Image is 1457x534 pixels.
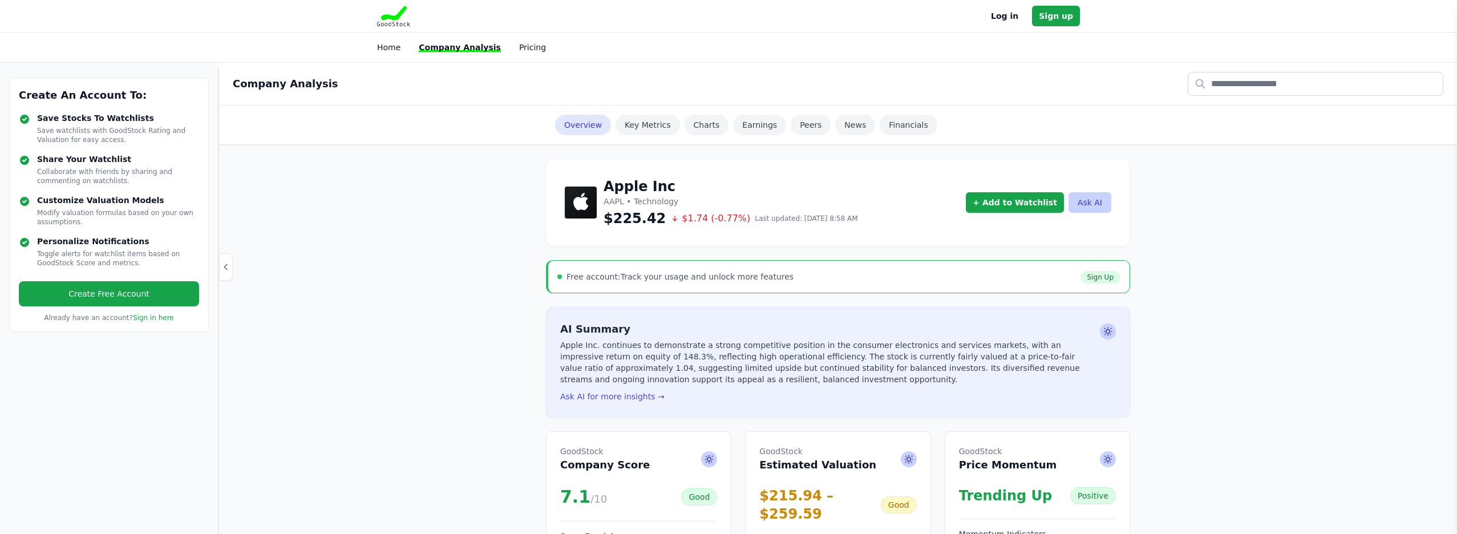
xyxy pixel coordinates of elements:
[19,87,199,103] h3: Create An Account To:
[685,115,729,135] a: Charts
[701,451,717,467] span: Ask AI
[560,487,607,507] div: 7.1
[37,195,199,206] h4: Customize Valuation Models
[791,115,831,135] a: Peers
[604,177,858,196] h1: Apple Inc
[1100,323,1116,339] span: Ask AI
[1070,487,1116,504] div: Positive
[1100,451,1116,467] span: Ask AI
[37,208,199,226] p: Modify valuation formulas based on your own assumptions.
[560,446,650,473] h2: Company Score
[759,487,880,523] div: $215.94 – $259.59
[560,446,650,457] span: GoodStock
[604,196,858,207] p: AAPL • Technology
[991,9,1018,23] a: Log in
[881,496,917,513] div: Good
[565,187,597,219] img: Apple Inc Logo
[880,115,937,135] a: Financials
[1032,6,1080,26] a: Sign up
[37,236,199,247] h4: Personalize Notifications
[555,115,611,135] a: Overview
[560,321,1095,337] h2: AI Summary
[733,115,786,135] a: Earnings
[959,446,1057,457] span: GoodStock
[604,209,666,228] span: $225.42
[37,153,199,165] h4: Share Your Watchlist
[37,112,199,124] h4: Save Stocks To Watchlists
[560,339,1095,385] p: Apple Inc. continues to demonstrate a strong competitive position in the consumer electronics and...
[759,446,876,457] span: GoodStock
[959,446,1057,473] h2: Price Momentum
[419,43,501,52] a: Company Analysis
[37,126,199,144] p: Save watchlists with GoodStock Rating and Valuation for easy access.
[519,43,546,52] a: Pricing
[681,488,717,505] div: Good
[901,451,917,467] span: Ask AI
[835,115,875,135] a: News
[755,214,857,223] span: Last updated: [DATE] 8:58 AM
[566,272,621,281] span: Free account:
[19,313,199,322] p: Already have an account?
[1080,271,1120,284] a: Sign Up
[133,314,174,322] a: Sign in here
[37,249,199,268] p: Toggle alerts for watchlist items based on GoodStock Score and metrics.
[616,115,680,135] a: Key Metrics
[1069,192,1111,213] button: Ask AI
[566,271,794,282] div: Track your usage and unlock more features
[19,281,199,306] a: Create Free Account
[233,76,338,92] h2: Company Analysis
[590,493,607,505] span: /10
[966,192,1064,213] a: + Add to Watchlist
[670,212,750,225] span: $1.74 (-0.77%)
[959,487,1053,505] div: Trending Up
[377,43,400,52] a: Home
[560,391,665,402] button: Ask AI for more insights →
[377,6,410,26] img: Goodstock Logo
[759,446,876,473] h2: Estimated Valuation
[37,167,199,185] p: Collaborate with friends by sharing and commenting on watchlists.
